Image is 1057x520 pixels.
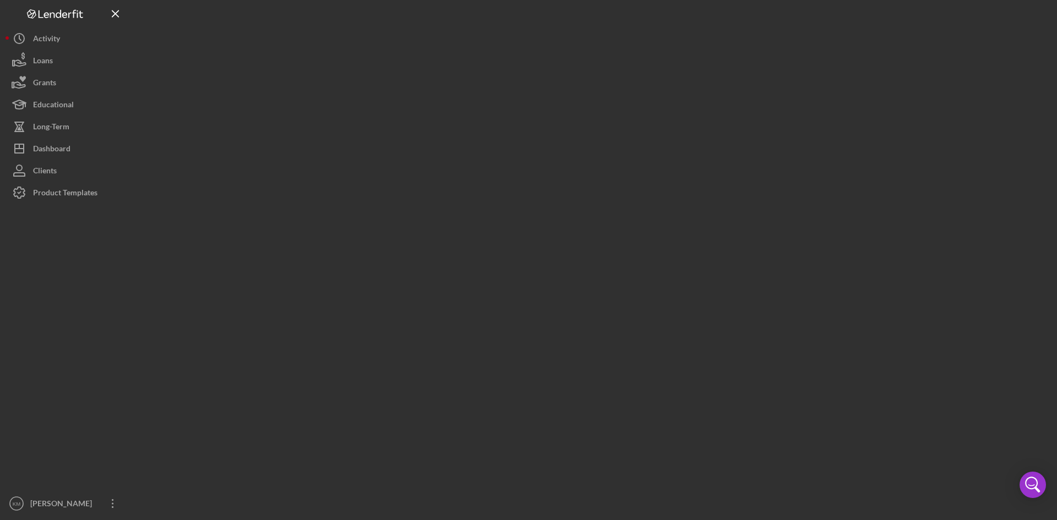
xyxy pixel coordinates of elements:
[33,160,57,184] div: Clients
[28,492,99,517] div: [PERSON_NAME]
[33,28,60,52] div: Activity
[33,138,70,162] div: Dashboard
[6,28,127,50] button: Activity
[6,160,127,182] button: Clients
[6,94,127,116] button: Educational
[6,116,127,138] button: Long-Term
[33,50,53,74] div: Loans
[33,116,69,140] div: Long-Term
[33,72,56,96] div: Grants
[6,138,127,160] button: Dashboard
[13,501,20,507] text: KM
[6,492,127,514] button: KM[PERSON_NAME]
[6,182,127,204] button: Product Templates
[33,94,74,118] div: Educational
[33,182,97,206] div: Product Templates
[6,72,127,94] button: Grants
[1020,472,1046,498] div: Open Intercom Messenger
[6,50,127,72] button: Loans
